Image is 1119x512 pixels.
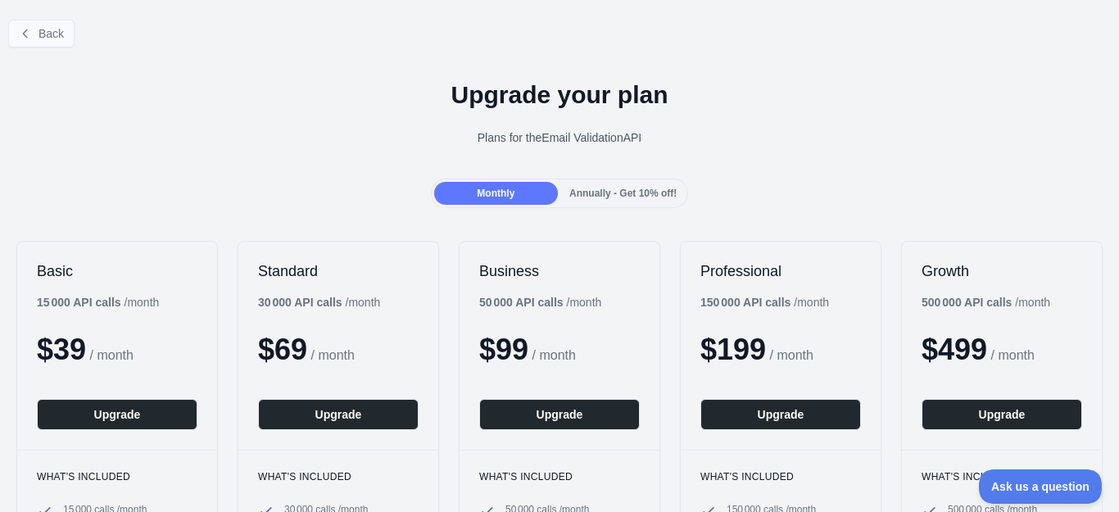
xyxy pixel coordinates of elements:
[922,261,1082,281] h2: Growth
[700,294,829,310] div: / month
[479,296,564,309] b: 50 000 API calls
[922,296,1012,309] b: 500 000 API calls
[922,294,1050,310] div: / month
[922,333,987,366] span: $ 499
[479,261,640,281] h2: Business
[979,469,1103,504] iframe: Toggle Customer Support
[479,333,528,366] span: $ 99
[700,261,861,281] h2: Professional
[700,333,766,366] span: $ 199
[700,296,791,309] b: 150 000 API calls
[479,294,601,310] div: / month
[258,261,419,281] h2: Standard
